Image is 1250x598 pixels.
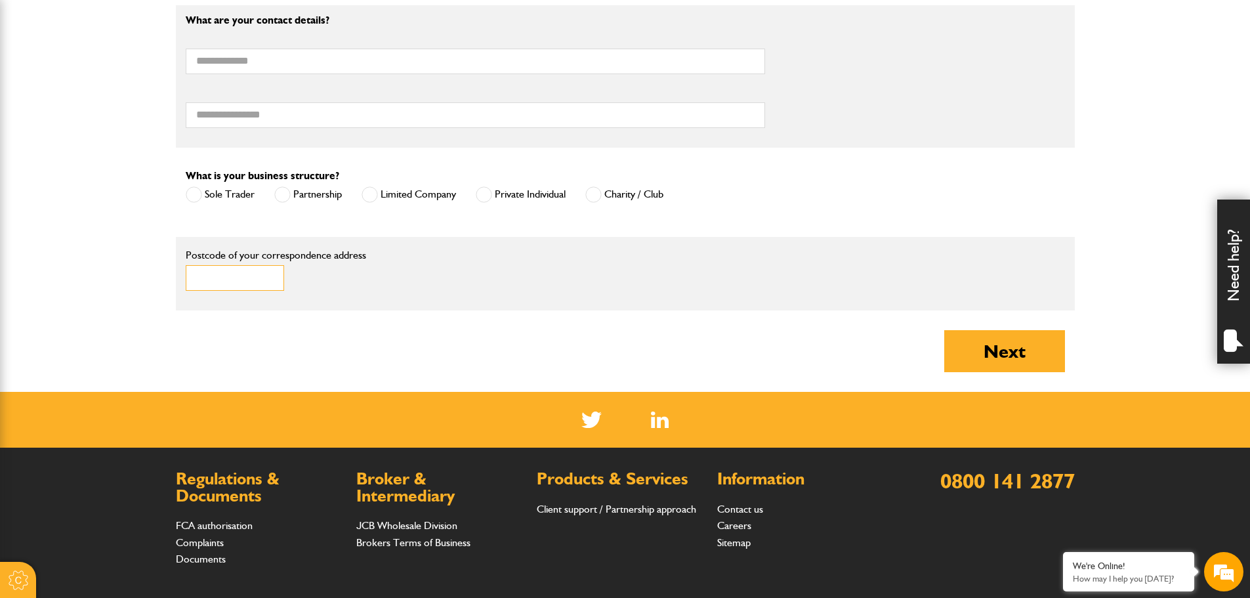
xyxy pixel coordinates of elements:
[176,536,224,549] a: Complaints
[176,471,343,504] h2: Regulations & Documents
[17,199,240,228] input: Enter your phone number
[476,186,566,203] label: Private Individual
[651,412,669,428] a: LinkedIn
[186,250,386,261] label: Postcode of your correspondence address
[717,471,885,488] h2: Information
[362,186,456,203] label: Limited Company
[68,74,220,91] div: Chat with us now
[537,471,704,488] h2: Products & Services
[186,186,255,203] label: Sole Trader
[176,519,253,532] a: FCA authorisation
[274,186,342,203] label: Partnership
[17,238,240,393] textarea: Type your message and hit 'Enter'
[1217,200,1250,364] div: Need help?
[717,536,751,549] a: Sitemap
[537,503,696,515] a: Client support / Partnership approach
[186,171,339,181] label: What is your business structure?
[717,519,751,532] a: Careers
[1073,561,1184,572] div: We're Online!
[215,7,247,38] div: Minimize live chat window
[940,468,1075,494] a: 0800 141 2877
[17,160,240,189] input: Enter your email address
[717,503,763,515] a: Contact us
[22,73,55,91] img: d_20077148190_company_1631870298795_20077148190
[178,404,238,422] em: Start Chat
[944,330,1065,372] button: Next
[176,553,226,565] a: Documents
[356,519,457,532] a: JCB Wholesale Division
[17,121,240,150] input: Enter your last name
[1073,574,1184,584] p: How may I help you today?
[356,536,470,549] a: Brokers Terms of Business
[356,471,524,504] h2: Broker & Intermediary
[581,412,602,428] img: Twitter
[651,412,669,428] img: Linked In
[186,15,765,26] p: What are your contact details?
[585,186,663,203] label: Charity / Club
